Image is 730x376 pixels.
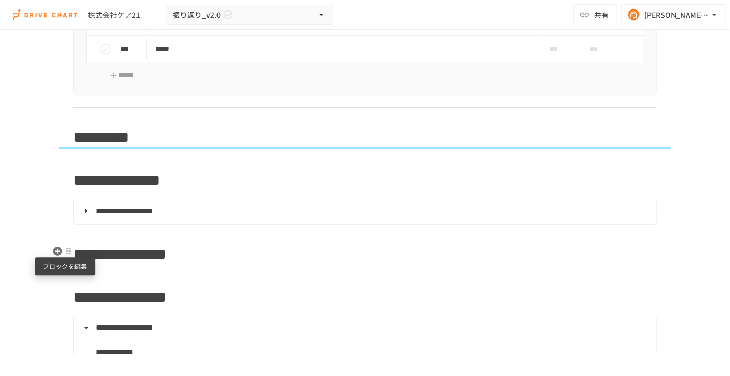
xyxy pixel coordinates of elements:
button: status [95,39,116,60]
button: 共有 [573,4,617,25]
span: 共有 [594,9,609,20]
img: i9VDDS9JuLRLX3JIUyK59LcYp6Y9cayLPHs4hOxMB9W [13,6,79,23]
button: 振り返り_v2.0 [166,5,333,25]
div: 株式会社ケア21 [88,9,140,20]
div: [PERSON_NAME][EMAIL_ADDRESS][DOMAIN_NAME] [644,8,709,21]
div: ブロックを編集 [35,257,95,275]
span: 振り返り_v2.0 [173,8,221,21]
button: [PERSON_NAME][EMAIL_ADDRESS][DOMAIN_NAME] [621,4,726,25]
